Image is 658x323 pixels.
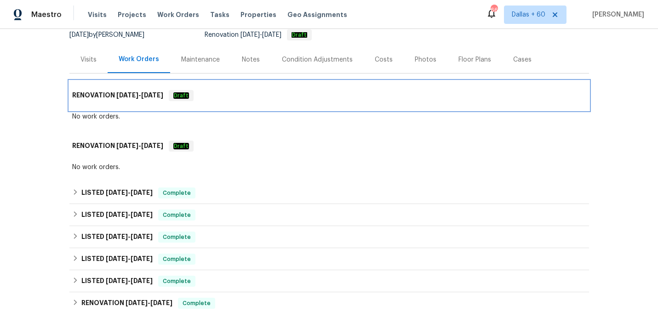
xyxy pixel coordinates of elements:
[126,300,172,306] span: -
[205,32,312,38] span: Renovation
[131,255,153,262] span: [DATE]
[159,188,195,198] span: Complete
[131,211,153,218] span: [DATE]
[81,298,172,309] h6: RENOVATION
[141,142,163,149] span: [DATE]
[131,189,153,196] span: [DATE]
[69,248,589,270] div: LISTED [DATE]-[DATE]Complete
[210,11,229,18] span: Tasks
[491,6,497,15] div: 662
[116,92,138,98] span: [DATE]
[240,32,281,38] span: -
[159,255,195,264] span: Complete
[512,10,545,19] span: Dallas + 60
[131,233,153,240] span: [DATE]
[126,300,148,306] span: [DATE]
[69,182,589,204] div: LISTED [DATE]-[DATE]Complete
[159,210,195,220] span: Complete
[88,10,107,19] span: Visits
[106,255,128,262] span: [DATE]
[106,278,153,284] span: -
[375,55,393,64] div: Costs
[106,233,153,240] span: -
[179,299,214,308] span: Complete
[458,55,491,64] div: Floor Plans
[72,112,586,121] div: No work orders.
[81,232,153,243] h6: LISTED
[31,10,62,19] span: Maestro
[69,131,589,161] div: RENOVATION [DATE]-[DATE]Draft
[72,141,163,152] h6: RENOVATION
[589,10,644,19] span: [PERSON_NAME]
[72,90,163,101] h6: RENOVATION
[240,10,276,19] span: Properties
[181,55,220,64] div: Maintenance
[106,255,153,262] span: -
[81,187,153,198] h6: LISTED
[69,226,589,248] div: LISTED [DATE]-[DATE]Complete
[69,292,589,314] div: RENOVATION [DATE]-[DATE]Complete
[106,233,128,240] span: [DATE]
[131,278,153,284] span: [DATE]
[119,55,159,64] div: Work Orders
[157,10,199,19] span: Work Orders
[159,232,195,242] span: Complete
[287,10,347,19] span: Geo Assignments
[150,300,172,306] span: [DATE]
[240,32,260,38] span: [DATE]
[80,55,97,64] div: Visits
[106,189,128,196] span: [DATE]
[173,92,189,99] em: Draft
[262,32,281,38] span: [DATE]
[69,204,589,226] div: LISTED [DATE]-[DATE]Complete
[81,210,153,221] h6: LISTED
[116,142,138,149] span: [DATE]
[106,189,153,196] span: -
[242,55,260,64] div: Notes
[118,10,146,19] span: Projects
[69,270,589,292] div: LISTED [DATE]-[DATE]Complete
[116,142,163,149] span: -
[81,254,153,265] h6: LISTED
[106,211,128,218] span: [DATE]
[72,163,586,172] div: No work orders.
[116,92,163,98] span: -
[173,143,189,149] em: Draft
[106,278,128,284] span: [DATE]
[106,211,153,218] span: -
[159,277,195,286] span: Complete
[513,55,532,64] div: Cases
[292,32,307,38] em: Draft
[282,55,353,64] div: Condition Adjustments
[415,55,436,64] div: Photos
[81,276,153,287] h6: LISTED
[69,32,89,38] span: [DATE]
[69,29,155,40] div: by [PERSON_NAME]
[69,81,589,110] div: RENOVATION [DATE]-[DATE]Draft
[141,92,163,98] span: [DATE]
